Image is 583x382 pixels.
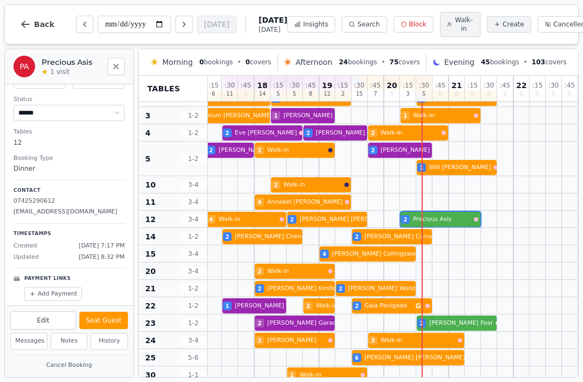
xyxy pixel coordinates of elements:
span: 18 [257,82,267,89]
span: 0 [390,91,394,97]
span: Calum [PERSON_NAME] [202,111,273,120]
span: 1 [290,371,294,379]
span: : 15 [467,82,478,89]
span: : 45 [500,82,510,89]
span: : 15 [208,82,219,89]
p: Payment Links [24,275,71,283]
span: 45 [481,58,490,66]
button: Insights [287,16,335,32]
span: 2 [274,181,278,189]
span: 1 [420,164,424,172]
span: covers [532,58,567,66]
button: Previous day [76,16,93,33]
span: Walk-in [381,129,439,138]
span: 6 [212,91,215,97]
span: 2 [307,129,310,137]
span: 1 - 2 [180,284,206,293]
span: Updated [13,253,39,262]
span: 0 [244,91,247,97]
span: Walk-in [267,146,326,155]
span: 30 [145,370,155,380]
span: 0 [455,91,458,97]
span: 4 [145,128,151,138]
span: 0 [568,91,571,97]
span: 24 [339,58,348,66]
span: Search [357,20,379,29]
span: Will [PERSON_NAME] [429,163,491,172]
span: [PERSON_NAME] Fear [429,319,493,328]
span: Block [409,20,426,29]
span: 1 [274,112,278,120]
span: : 45 [241,82,251,89]
span: 7 [374,91,377,97]
span: 1 - 2 [180,232,206,241]
span: : 45 [370,82,381,89]
span: 14 [259,91,266,97]
span: 2 [371,146,375,155]
span: Precious Asis [413,215,472,224]
dd: Dinner [13,164,125,173]
span: 14 [145,231,155,242]
span: 4 [323,250,327,258]
button: Cancel Booking [10,359,128,372]
span: Walk-in [300,371,358,380]
span: : 30 [354,82,364,89]
span: : 15 [273,82,283,89]
button: Close [107,58,125,75]
span: 1 - 2 [180,301,206,310]
span: 2 [341,91,344,97]
span: 2 [258,319,262,327]
p: Timestamps [13,230,125,238]
span: 3 - 4 [180,215,206,224]
span: Eve [PERSON_NAME] [235,129,297,138]
span: Insights [303,20,328,29]
span: [PERSON_NAME] Chenery [235,232,311,242]
span: 3 - 4 [180,267,206,276]
span: 3 - 4 [180,198,206,206]
span: 2 [258,337,262,345]
span: Created [13,242,37,251]
span: 5 - 6 [180,353,206,362]
span: bookings [481,58,519,66]
p: 07425290612 [13,197,125,206]
span: 0 [438,91,442,97]
span: 0 [471,91,474,97]
span: 5 [293,91,296,97]
span: covers [246,58,272,66]
span: 8 [309,91,312,97]
span: 3 - 4 [180,336,206,345]
span: 12 [324,91,331,97]
span: 1 - 2 [180,155,206,163]
span: 15 [145,249,155,259]
span: : 30 [484,82,494,89]
span: 0 [520,91,523,97]
span: : 30 [548,82,559,89]
button: Notes [51,333,88,350]
span: [DATE] 7:17 PM [79,242,125,251]
span: 2 [226,233,229,241]
span: 2 [371,129,375,137]
span: 75 [390,58,399,66]
span: 15 [356,91,363,97]
span: 3 [145,110,151,121]
span: 24 [145,335,155,346]
span: 22 [516,82,526,89]
span: 5 [145,153,151,164]
span: Walk-in [413,111,472,120]
button: Back [11,11,63,37]
span: [PERSON_NAME] [PERSON_NAME] [364,353,465,363]
svg: Google booking [496,320,501,326]
span: [PERSON_NAME] [PERSON_NAME] [219,146,319,155]
button: Search [342,16,387,32]
button: Create [487,16,531,32]
span: : 45 [306,82,316,89]
span: bookings [199,58,233,66]
span: 2 [258,285,262,293]
span: [PERSON_NAME] [PERSON_NAME] [316,129,416,138]
span: 0 [487,91,490,97]
span: 2 [420,319,424,327]
span: 19 [322,82,332,89]
span: 0 [246,58,250,66]
span: Create [503,20,524,29]
span: 23 [145,318,155,329]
